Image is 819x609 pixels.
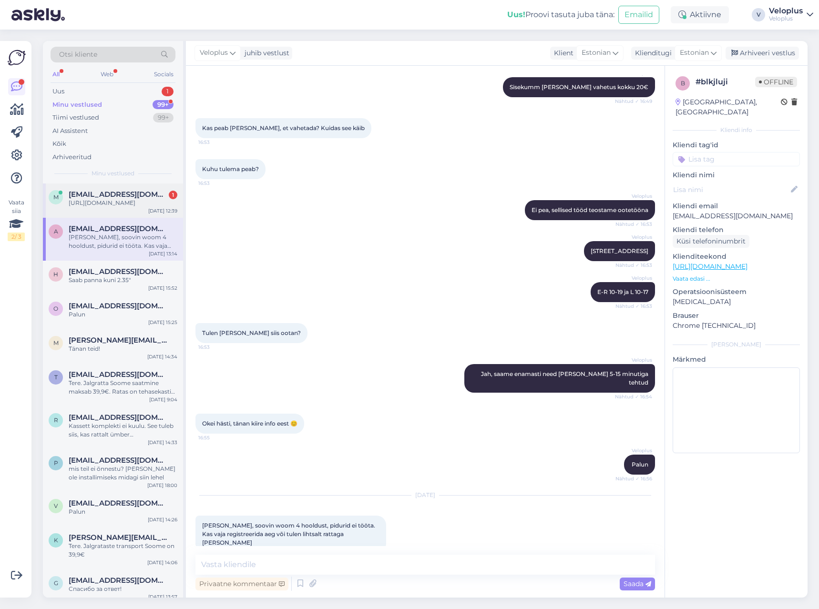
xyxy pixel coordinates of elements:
[673,211,800,221] p: [EMAIL_ADDRESS][DOMAIN_NAME]
[69,533,168,542] span: kimmo.vauhkonen@hotmail.com
[53,193,59,201] span: m
[673,321,800,331] p: Chrome [TECHNICAL_ID]
[673,252,800,262] p: Klienditeekond
[673,355,800,365] p: Märkmed
[198,139,234,146] span: 16:53
[202,165,259,173] span: Kuhu tulema peab?
[673,170,800,180] p: Kliendi nimi
[618,6,659,24] button: Emailid
[148,593,177,600] div: [DATE] 13:57
[198,434,234,441] span: 16:55
[616,274,652,282] span: Veloplus
[202,329,301,336] span: Tulen [PERSON_NAME] siis ootan?
[92,169,134,178] span: Minu vestlused
[69,413,168,422] span: reinvartsten@gmail.com
[149,250,177,257] div: [DATE] 13:14
[8,49,26,67] img: Askly Logo
[149,396,177,403] div: [DATE] 9:04
[202,420,297,427] span: Okei hästi, tänan kiire info eest 😊
[69,190,168,199] span: mihkelagarmaa@gmail.com
[673,152,800,166] input: Lisa tag
[51,68,61,81] div: All
[632,461,648,468] span: Palun
[69,465,177,482] div: mis teil ei õnnestu? [PERSON_NAME] ole installimiseks midagi siin lehel
[597,288,648,295] span: E-R 10-19 ja L 10-17
[69,276,177,284] div: Saab panna kuni 2.35"
[200,48,228,58] span: Veloplus
[69,267,168,276] span: herko88@hot.ee
[69,224,168,233] span: andrap15@gmail.com
[8,198,25,241] div: Vaata siia
[99,68,115,81] div: Web
[54,502,58,509] span: v
[673,235,749,248] div: Küsi telefoninumbrit
[673,287,800,297] p: Operatsioonisüsteem
[616,447,652,454] span: Veloplus
[169,191,177,199] div: 1
[52,139,66,149] div: Kõik
[148,516,177,523] div: [DATE] 14:26
[69,542,177,559] div: Tere. Jalgrataste transport Soome on 39,9€
[624,579,651,588] span: Saada
[198,180,234,187] span: 16:53
[673,297,800,307] p: [MEDICAL_DATA]
[616,356,652,364] span: Veloplus
[696,76,755,88] div: # blkjluji
[148,207,177,214] div: [DATE] 12:39
[59,50,97,60] span: Otsi kliente
[54,459,58,467] span: p
[148,319,177,326] div: [DATE] 15:25
[507,10,525,19] b: Uus!
[152,68,175,81] div: Socials
[673,225,800,235] p: Kliendi telefon
[615,475,652,482] span: Nähtud ✓ 16:56
[69,507,177,516] div: Palun
[202,124,365,132] span: Kas peab [PERSON_NAME], et vahetada? Kuidas see käib
[550,48,573,58] div: Klient
[148,439,177,446] div: [DATE] 14:33
[195,578,288,590] div: Privaatne kommentaar
[69,422,177,439] div: Kassett komplekti ei kuulu. See tuleb siis, kas rattalt ümber [PERSON_NAME] või osta sinna eraldi...
[69,456,168,465] span: pcaptain708@gmail.com
[510,83,648,91] span: Sisekumm [PERSON_NAME] vahetus kokku 20€
[673,140,800,150] p: Kliendi tag'id
[195,491,655,499] div: [DATE]
[54,228,58,235] span: a
[52,100,102,110] div: Minu vestlused
[54,537,58,544] span: k
[615,221,652,228] span: Nähtud ✓ 16:53
[147,559,177,566] div: [DATE] 14:06
[52,113,99,122] div: Tiimi vestlused
[681,80,685,87] span: b
[673,311,800,321] p: Brauser
[676,97,781,117] div: [GEOGRAPHIC_DATA], [GEOGRAPHIC_DATA]
[162,87,174,96] div: 1
[153,100,174,110] div: 99+
[615,303,652,310] span: Nähtud ✓ 16:53
[69,233,177,250] div: [PERSON_NAME], soovin woom 4 hooldust, pidurid ei tööta. Kas vaja registreerida aeg või tulen lih...
[726,47,799,60] div: Arhiveeri vestlus
[631,48,672,58] div: Klienditugi
[769,15,803,22] div: Veloplus
[481,370,650,386] span: Jah, saame enamasti need [PERSON_NAME] 5-15 minutiga tehtud
[615,393,652,400] span: Nähtud ✓ 16:54
[671,6,729,23] div: Aktiivne
[673,274,800,283] p: Vaata edasi ...
[52,126,88,136] div: AI Assistent
[241,48,289,58] div: juhib vestlust
[147,353,177,360] div: [DATE] 14:34
[752,8,765,21] div: V
[69,310,177,319] div: Palun
[69,379,177,396] div: Tere. Jalgratta Soome saatmine maksab 39,9€. Ratas on tehasekastis ja vajab komplekteerimist. Ole...
[198,344,234,351] span: 16:53
[615,262,652,269] span: Nähtud ✓ 16:53
[202,522,377,546] span: [PERSON_NAME], soovin woom 4 hooldust, pidurid ei tööta. Kas vaja registreerida aeg või tulen lih...
[616,233,652,241] span: Veloplus
[673,262,747,271] a: [URL][DOMAIN_NAME]
[52,87,64,96] div: Uus
[673,340,800,349] div: [PERSON_NAME]
[52,152,92,162] div: Arhiveeritud
[616,193,652,200] span: Veloplus
[53,305,58,312] span: o
[153,113,174,122] div: 99+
